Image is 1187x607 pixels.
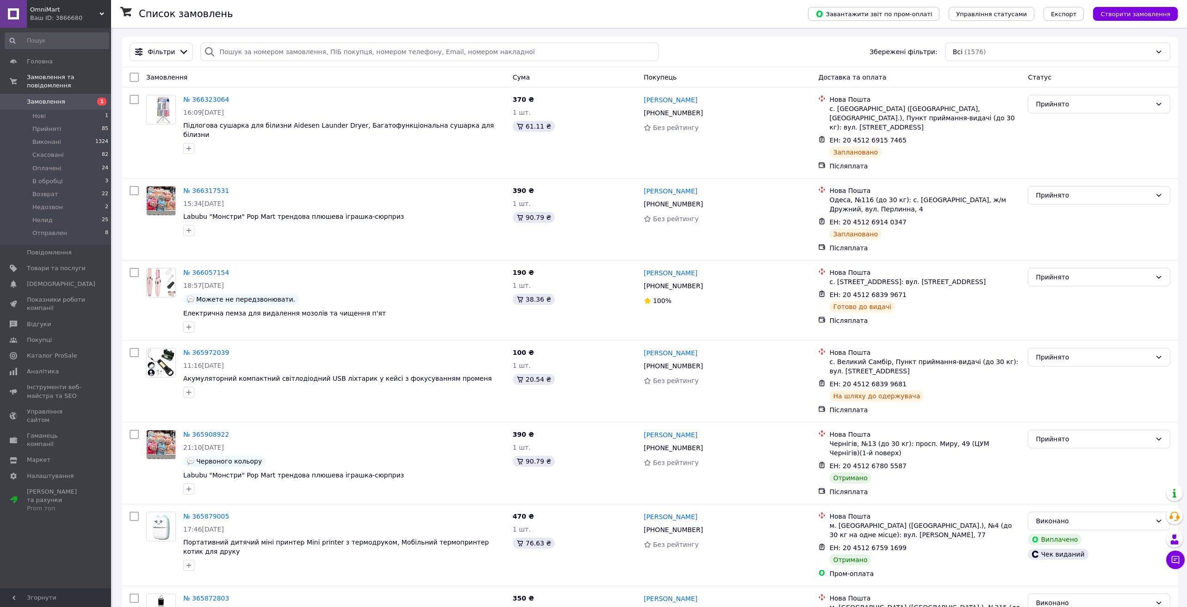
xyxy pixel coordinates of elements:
div: Післяплата [829,487,1020,496]
span: Каталог ProSale [27,352,77,360]
span: (1576) [964,48,986,56]
a: [PERSON_NAME] [644,594,697,603]
span: Інструменти веб-майстра та SEO [27,383,86,400]
div: Післяплата [829,243,1020,253]
div: с. [GEOGRAPHIC_DATA] ([GEOGRAPHIC_DATA], [GEOGRAPHIC_DATA].), Пункт приймання-видачі (до 30 кг): ... [829,104,1020,132]
span: ЕН: 20 4512 6780 5587 [829,462,907,470]
div: Одеса, №116 (до 30 кг): с. [GEOGRAPHIC_DATA], ж/м Дружний, вул. Перлинна, 4 [829,195,1020,214]
span: Акумуляторний компактний світлодіодний USB ліхтарик у кейсі з фокусуванням променя [183,375,492,382]
a: [PERSON_NAME] [644,512,697,521]
div: Пром-оплата [829,569,1020,578]
div: Нова Пошта [829,186,1020,195]
span: Статус [1028,74,1051,81]
span: 16:09[DATE] [183,109,224,116]
span: 390 ₴ [513,187,534,194]
img: Фото товару [147,186,175,215]
div: Отримано [829,472,871,483]
div: Післяплата [829,405,1020,415]
span: Створити замовлення [1100,11,1170,18]
span: 370 ₴ [513,96,534,103]
span: Гаманець компанії [27,432,86,448]
span: 3 [105,177,108,186]
span: Фільтри [148,47,175,56]
img: Фото товару [147,268,175,297]
div: 90.79 ₴ [513,456,555,467]
button: Завантажити звіт по пром-оплаті [808,7,939,21]
a: [PERSON_NAME] [644,430,697,440]
span: Завантажити звіт по пром-оплаті [815,10,932,18]
a: [PERSON_NAME] [644,348,697,358]
div: Чернігів, №13 (до 30 кг): просп. Миру, 49 (ЦУМ Чернігів)(1-й поверх) [829,439,1020,458]
span: Налаштування [27,472,74,480]
span: 1 шт. [513,526,531,533]
span: 1 [97,98,106,105]
a: Створити замовлення [1084,10,1178,17]
img: :speech_balloon: [187,296,194,303]
span: Показники роботи компанії [27,296,86,312]
img: Фото товару [147,348,175,377]
button: Чат з покупцем [1166,551,1185,569]
div: [PHONE_NUMBER] [642,106,705,119]
span: Управління сайтом [27,408,86,424]
div: Прийнято [1036,272,1151,282]
button: Створити замовлення [1093,7,1178,21]
span: [DEMOGRAPHIC_DATA] [27,280,95,288]
span: Без рейтингу [653,215,699,223]
span: 470 ₴ [513,513,534,520]
span: Відгуки [27,320,51,328]
span: 190 ₴ [513,269,534,276]
h1: Список замовлень [139,8,233,19]
div: 38.36 ₴ [513,294,555,305]
a: Labubu "Монстри" Pop Mart трендова плюшева іграшка-сюрприз [183,471,404,479]
span: Замовлення [27,98,65,106]
span: 85 [102,125,108,133]
div: Нова Пошта [829,430,1020,439]
span: 100 ₴ [513,349,534,356]
span: Возврат [32,190,58,198]
span: 21:10[DATE] [183,444,224,451]
span: Доставка та оплата [818,74,886,81]
span: 1 [105,112,108,120]
img: Фото товару [147,512,175,541]
span: Замовлення та повідомлення [27,73,111,90]
a: Портативний дитячий міні принтер Mini printer з термодруком, Мобільний термопринтер котик для друку [183,539,489,555]
a: № 366323064 [183,96,229,103]
a: № 366057154 [183,269,229,276]
div: Виплачено [1028,534,1081,545]
span: 18:57[DATE] [183,282,224,289]
span: Скасовані [32,151,64,159]
span: 1 шт. [513,444,531,451]
span: 1 шт. [513,200,531,207]
a: № 365972039 [183,349,229,356]
span: Аналітика [27,367,59,376]
a: Електрична пемза для видалення мозолів та чищення п'ят [183,310,386,317]
span: Замовлення [146,74,187,81]
span: 25 [102,216,108,224]
div: 90.79 ₴ [513,212,555,223]
span: Без рейтингу [653,377,699,384]
span: 17:46[DATE] [183,526,224,533]
span: Управління статусами [956,11,1027,18]
div: [PHONE_NUMBER] [642,523,705,536]
a: Фото товару [146,186,176,216]
a: Фото товару [146,268,176,297]
a: [PERSON_NAME] [644,186,697,196]
a: № 365879005 [183,513,229,520]
span: Недозвон [32,203,63,211]
span: 1324 [95,138,108,146]
span: 1 шт. [513,282,531,289]
span: 1 шт. [513,109,531,116]
span: 100% [653,297,671,304]
span: 11:16[DATE] [183,362,224,369]
div: [PHONE_NUMBER] [642,441,705,454]
span: Без рейтингу [653,541,699,548]
span: 1 шт. [513,362,531,369]
span: [PERSON_NAME] та рахунки [27,488,86,513]
a: Підлогова сушарка для білизни Aidesen Launder Dryer, Багатофункціональна сушарка для білизни [183,122,494,138]
span: Labubu "Монстри" Pop Mart трендова плюшева іграшка-сюрприз [183,213,404,220]
div: Чек виданий [1028,549,1088,560]
div: Заплановано [829,147,882,158]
